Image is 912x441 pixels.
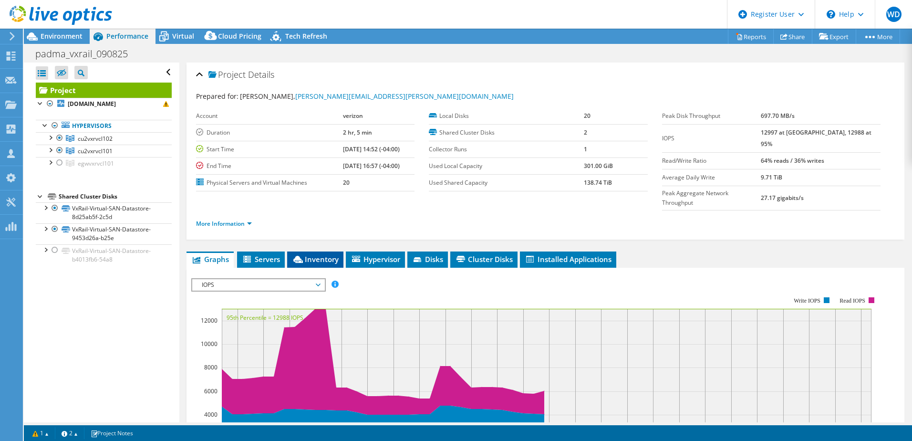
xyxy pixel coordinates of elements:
a: More Information [196,220,252,228]
text: 6000 [204,387,218,395]
a: Hypervisors [36,120,172,132]
text: 12000 [201,316,218,325]
a: Reports [728,29,774,44]
span: Servers [242,254,280,264]
label: Used Shared Capacity [429,178,584,188]
span: cu2vxrvcl102 [78,135,113,143]
span: Installed Applications [525,254,611,264]
span: cu2vxrvcl101 [78,147,113,155]
label: Average Daily Write [662,173,761,182]
a: VxRail-Virtual-SAN-Datastore-8d25ab5f-2c5d [36,202,172,223]
span: Details [248,69,274,80]
svg: \n [827,10,835,19]
text: Write IOPS [794,297,820,304]
label: IOPS [662,134,761,143]
label: Collector Runs [429,145,584,154]
b: 697.70 MB/s [761,112,795,120]
b: [DATE] 14:52 (-04:00) [343,145,400,153]
a: VxRail-Virtual-SAN-Datastore-9453d26a-b25e [36,223,172,244]
b: 301.00 GiB [584,162,613,170]
span: Inventory [292,254,339,264]
a: cu2vxrvcl102 [36,132,172,145]
span: Disks [412,254,443,264]
text: 95th Percentile = 12988 IOPS [227,314,303,322]
b: 1 [584,145,587,153]
a: 1 [26,427,55,439]
div: Shared Cluster Disks [59,191,172,202]
span: Virtual [172,31,194,41]
a: Project Notes [84,427,140,439]
b: 12997 at [GEOGRAPHIC_DATA], 12988 at 95% [761,128,871,148]
label: Read/Write Ratio [662,156,761,166]
b: verizon [343,112,363,120]
label: Prepared for: [196,92,238,101]
a: cu2vxrvcl101 [36,145,172,157]
label: Account [196,111,343,121]
text: 4000 [204,410,218,419]
a: Share [773,29,812,44]
b: 2 hr, 5 min [343,128,372,136]
b: [DATE] 16:57 (-04:00) [343,162,400,170]
a: Project [36,83,172,98]
a: Export [812,29,856,44]
label: Duration [196,128,343,137]
a: VxRail-Virtual-SAN-Datastore-b4013fb6-54a8 [36,244,172,265]
b: [DOMAIN_NAME] [68,100,116,108]
span: Performance [106,31,148,41]
label: Physical Servers and Virtual Machines [196,178,343,188]
span: Graphs [191,254,229,264]
a: More [856,29,900,44]
text: 10000 [201,340,218,348]
label: Used Local Capacity [429,161,584,171]
text: Read IOPS [839,297,865,304]
label: Shared Cluster Disks [429,128,584,137]
b: 27.17 gigabits/s [761,194,804,202]
label: Start Time [196,145,343,154]
b: 138.74 TiB [584,178,612,187]
a: [DOMAIN_NAME] [36,98,172,110]
span: Cluster Disks [455,254,513,264]
span: [PERSON_NAME], [240,92,514,101]
span: Tech Refresh [285,31,327,41]
label: Peak Aggregate Network Throughput [662,189,761,208]
span: Environment [41,31,83,41]
h1: padma_vxrail_090825 [31,49,143,59]
label: Peak Disk Throughput [662,111,761,121]
span: IOPS [197,279,320,291]
label: Local Disks [429,111,584,121]
span: Cloud Pricing [218,31,261,41]
b: 20 [584,112,591,120]
a: 2 [55,427,84,439]
a: [PERSON_NAME][EMAIL_ADDRESS][PERSON_NAME][DOMAIN_NAME] [295,92,514,101]
b: 9.71 TiB [761,173,782,181]
span: Project [208,70,246,80]
span: WD [886,7,902,22]
span: Hypervisor [351,254,400,264]
span: egwvxrvcl101 [78,159,114,168]
b: 64% reads / 36% writes [761,157,824,165]
label: End Time [196,161,343,171]
text: 8000 [204,363,218,371]
b: 20 [343,178,350,187]
a: egwvxrvcl101 [36,157,172,169]
b: 2 [584,128,587,136]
